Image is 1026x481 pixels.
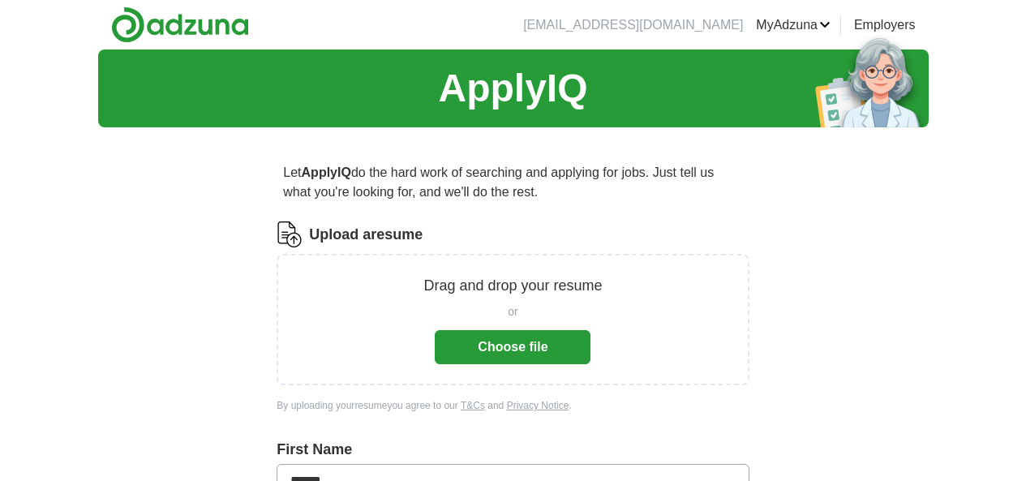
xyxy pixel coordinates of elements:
a: Employers [854,15,916,35]
h1: ApplyIQ [438,59,587,118]
p: Let do the hard work of searching and applying for jobs. Just tell us what you're looking for, an... [277,157,749,208]
p: Drag and drop your resume [423,275,602,297]
div: By uploading your resume you agree to our and . [277,398,749,413]
a: Privacy Notice [507,400,569,411]
img: Adzuna logo [111,6,249,43]
img: CV Icon [277,221,303,247]
button: Choose file [435,330,590,364]
strong: ApplyIQ [302,165,351,179]
label: First Name [277,439,749,461]
li: [EMAIL_ADDRESS][DOMAIN_NAME] [523,15,743,35]
label: Upload a resume [309,224,423,246]
span: or [508,303,517,320]
a: MyAdzuna [756,15,831,35]
a: T&Cs [461,400,485,411]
